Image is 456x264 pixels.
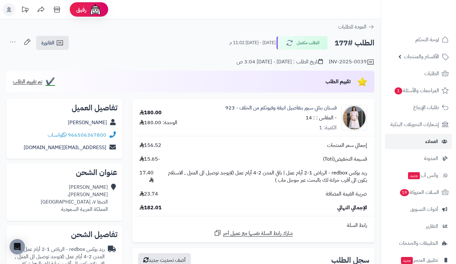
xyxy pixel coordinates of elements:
span: 19 [400,189,409,196]
a: السلات المتروكة19 [385,185,452,200]
div: تاريخ الطلب : [DATE] - [DATE] 3:04 ص [236,58,323,66]
a: إشعارات التحويلات البنكية [385,117,452,132]
a: العودة للطلبات [338,23,374,31]
span: إشعارات التحويلات البنكية [390,120,439,129]
h2: تفاصيل الشحن [12,231,117,238]
a: طلبات الإرجاع [385,100,452,115]
small: - المقاس : : 14 [306,114,337,122]
span: الأقسام والمنتجات [404,52,439,61]
span: لوحة التحكم [415,35,439,44]
a: [PERSON_NAME] [68,119,107,126]
span: العملاء [425,137,438,146]
a: العملاء [385,134,452,149]
span: جديد [401,257,413,264]
a: ✔️ تم تقييم الطلب [13,78,55,85]
a: أدوات التسويق [385,202,452,217]
span: 1 [395,87,402,94]
span: الطلبات [424,69,439,78]
div: Open Intercom Messenger [10,239,25,254]
h2: الطلب #177 [334,36,374,50]
span: رفيق [76,6,86,13]
div: الوحدة: 180.00 [140,119,177,126]
span: ضريبة القيمة المضافة [326,190,367,198]
span: التقارير [426,222,438,231]
span: الفاتورة [41,39,54,47]
span: 156.52 [140,142,161,149]
div: [PERSON_NAME] [PERSON_NAME]، الصفا ٧، [GEOGRAPHIC_DATA] المملكة العربية السعودية [41,184,108,213]
span: المدونة [424,154,438,163]
span: وآتس آب [407,171,438,180]
a: وآتس آبجديد [385,168,452,183]
span: ✔️ [45,78,55,85]
a: فستان بناتي سبور بتفاصيل انيقة وفيونكم من الخلف - 923 [225,104,337,112]
span: تم تقييم الطلب [13,78,42,85]
span: 17.40 [140,169,154,184]
span: طلبات الإرجاع [413,103,439,112]
span: العودة للطلبات [338,23,366,31]
a: الطلبات [385,66,452,81]
small: [DATE] - [DATE] 11:02 م [229,40,276,46]
span: إجمالي سعر المنتجات [327,142,367,149]
span: 23.74 [140,190,158,198]
span: جديد [408,172,420,179]
span: قسيمة التخفيض(Toti) [323,156,367,163]
h2: عنوان الشحن [12,169,117,176]
a: 966506367800 [68,131,106,139]
img: ai-face.png [89,3,102,16]
a: تحديثات المنصة [17,3,33,18]
img: 1739466321-IMG_8495-90x90.jpeg [342,105,367,131]
h3: سجل الطلب [331,256,369,264]
a: المدونة [385,151,452,166]
a: المراجعات والأسئلة1 [385,83,452,98]
span: السلات المتروكة [399,188,439,197]
span: أدوات التسويق [410,205,438,214]
div: رابط السلة [135,222,372,229]
a: الفاتورة [36,36,69,50]
a: [EMAIL_ADDRESS][DOMAIN_NAME] [24,144,106,151]
div: الكمية: 1 [319,124,337,132]
a: واتساب [48,131,67,139]
a: شارك رابط السلة نفسها مع عميل آخر [214,229,293,237]
h2: تفاصيل العميل [12,104,117,112]
span: شارك رابط السلة نفسها مع عميل آخر [223,230,293,237]
div: INV-2025-0039 [329,58,374,66]
span: -15.65 [140,156,160,163]
span: التطبيقات والخدمات [399,239,438,248]
a: التقارير [385,219,452,234]
span: 182.01 [140,204,162,212]
div: 180.00 [140,109,162,116]
a: لوحة التحكم [385,32,452,47]
span: تقييم الطلب [325,78,351,85]
span: الإجمالي النهائي [337,204,367,212]
span: ريد بوكس redbox - الرياض 1-2 أيام عمل | باقي المدن 2-4 أيام عمل (لايوجد توصيل الى المنزل , الاستل... [160,169,367,184]
span: المراجعات والأسئلة [394,86,439,95]
a: التطبيقات والخدمات [385,236,452,251]
button: الطلب مكتمل [276,36,328,50]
